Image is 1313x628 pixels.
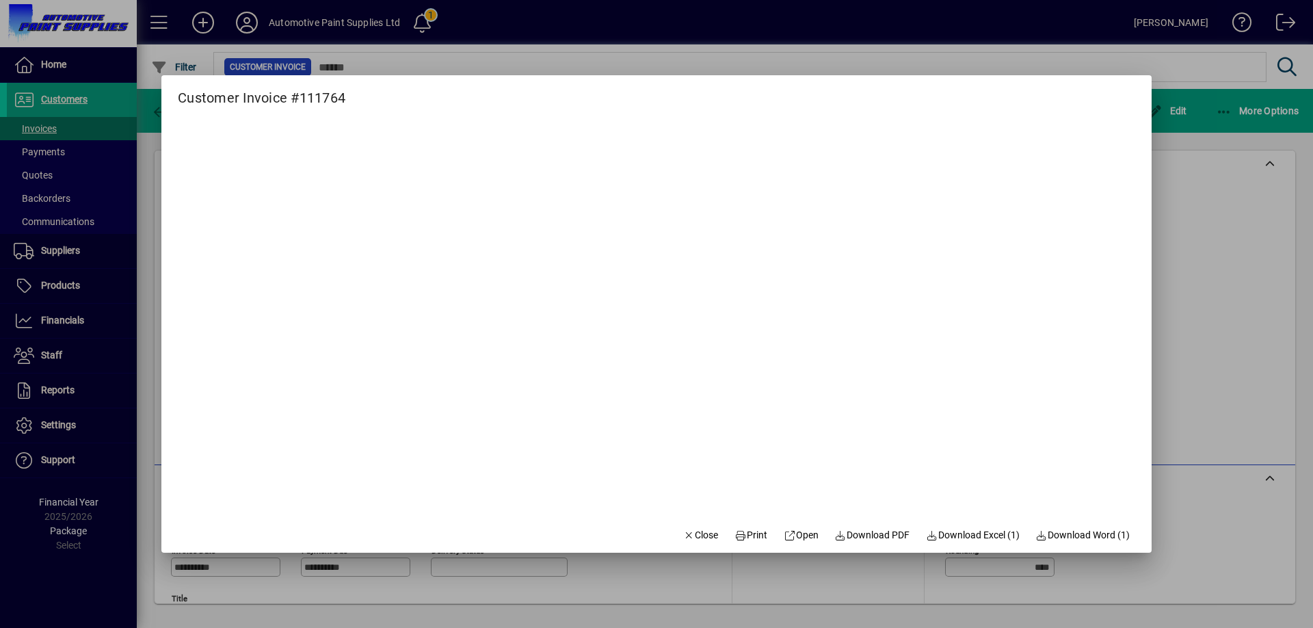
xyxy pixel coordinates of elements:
button: Download Word (1) [1031,523,1136,547]
span: Print [734,528,767,542]
span: Close [683,528,719,542]
button: Close [678,523,724,547]
h2: Customer Invoice #111764 [161,75,362,109]
button: Download Excel (1) [920,523,1025,547]
a: Open [778,523,824,547]
a: Download PDF [830,523,916,547]
span: Download PDF [835,528,910,542]
span: Download Excel (1) [926,528,1020,542]
span: Open [784,528,819,542]
button: Print [729,523,773,547]
span: Download Word (1) [1036,528,1130,542]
